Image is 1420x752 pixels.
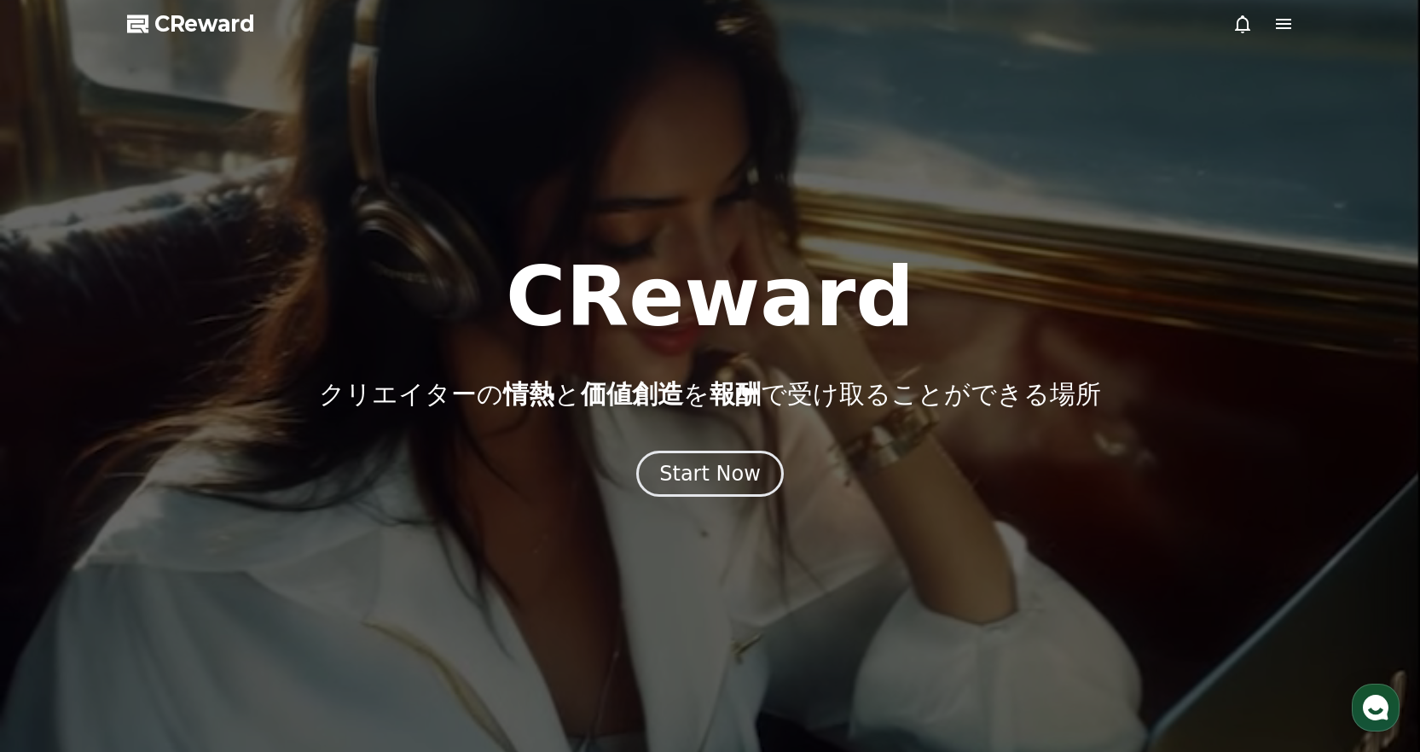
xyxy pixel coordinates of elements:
[319,379,1101,410] p: クリエイターの と を で受け取ることができる場所
[142,568,192,581] span: Messages
[113,541,220,584] a: Messages
[252,567,294,580] span: Settings
[503,379,554,409] span: 情熱
[5,541,113,584] a: Home
[43,567,73,580] span: Home
[154,10,255,38] span: CReward
[659,460,761,487] div: Start Now
[636,451,784,497] button: Start Now
[127,10,255,38] a: CReward
[710,379,761,409] span: 報酬
[636,468,784,484] a: Start Now
[581,379,683,409] span: 価値創造
[220,541,327,584] a: Settings
[506,256,914,338] h1: CReward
